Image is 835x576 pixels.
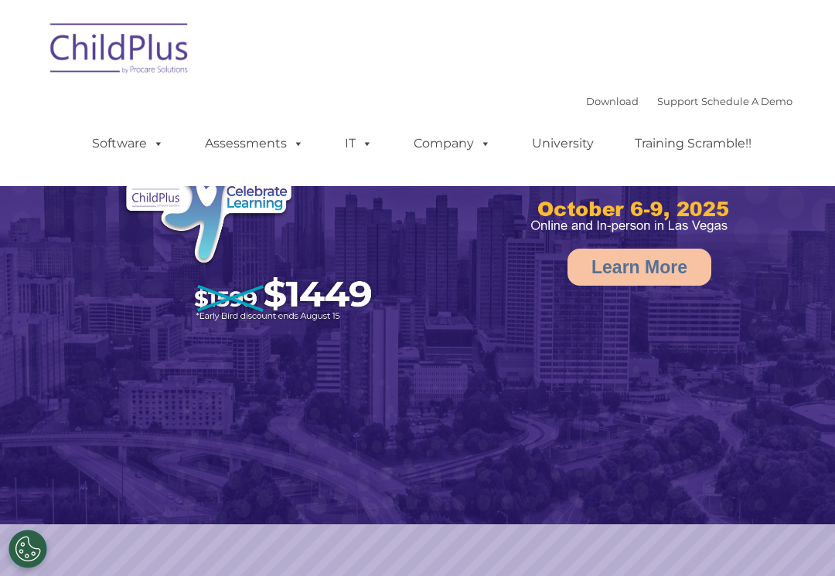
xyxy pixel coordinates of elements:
[567,249,711,286] a: Learn More
[398,128,506,159] a: Company
[619,128,767,159] a: Training Scramble!!
[43,12,197,90] img: ChildPlus by Procare Solutions
[586,95,792,107] font: |
[516,128,609,159] a: University
[189,128,319,159] a: Assessments
[329,128,388,159] a: IT
[9,530,47,568] button: Cookies Settings
[657,95,698,107] a: Support
[701,95,792,107] a: Schedule A Demo
[77,128,179,159] a: Software
[586,95,639,107] a: Download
